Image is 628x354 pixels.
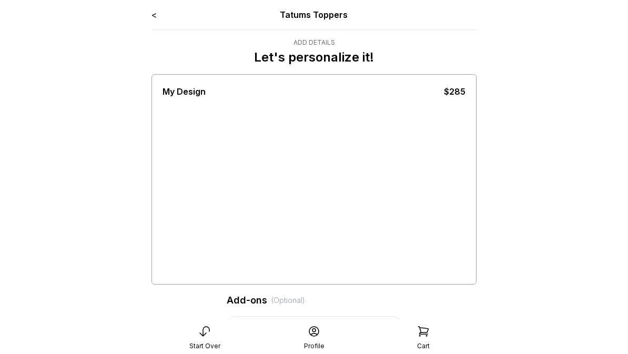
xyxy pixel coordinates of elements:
[189,342,220,350] div: Start Over
[151,9,157,20] a: <
[254,49,374,66] p: Let's personalize it!
[254,38,374,47] div: Add Details
[304,342,325,350] div: Profile
[271,295,305,306] div: (Optional)
[217,8,412,21] div: Tatums Toppers
[444,85,465,98] div: $285
[163,85,206,98] div: My Design
[417,342,430,350] div: Cart
[227,293,401,308] div: Add-ons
